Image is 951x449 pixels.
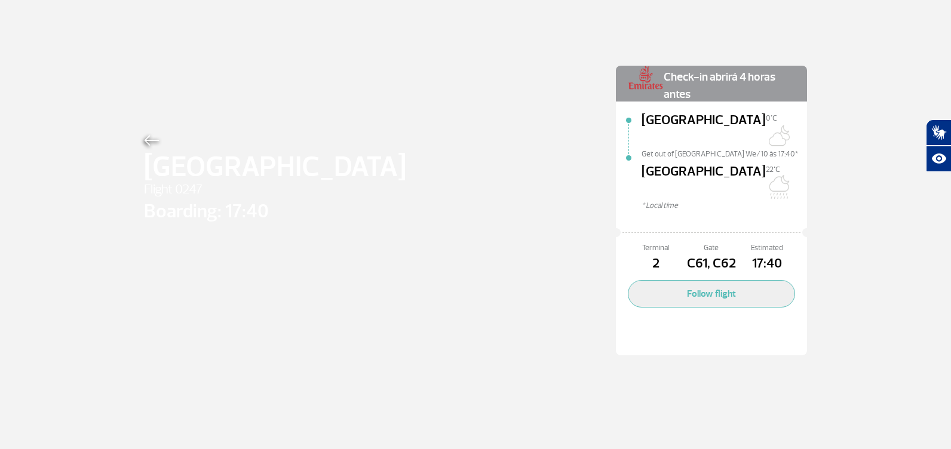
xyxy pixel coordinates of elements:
[926,119,951,172] div: Plugin de acessibilidade da Hand Talk.
[144,180,406,200] span: Flight 0247
[926,146,951,172] button: Abrir recursos assistivos.
[766,165,780,174] span: 22°C
[628,254,683,274] span: 2
[642,162,766,200] span: [GEOGRAPHIC_DATA]
[642,149,807,157] span: Get out of [GEOGRAPHIC_DATA] We/10 às 17:40*
[628,242,683,254] span: Terminal
[664,66,795,103] span: Check-in abrirá 4 horas antes
[740,242,795,254] span: Estimated
[683,242,739,254] span: Gate
[144,197,406,226] span: Boarding: 17:40
[642,110,766,149] span: [GEOGRAPHIC_DATA]
[766,124,790,147] img: Algumas nuvens
[628,280,795,307] button: Follow flight
[144,146,406,189] span: [GEOGRAPHIC_DATA]
[683,254,739,274] span: C61, C62
[740,254,795,274] span: 17:40
[642,200,807,211] span: * Local time
[926,119,951,146] button: Abrir tradutor de língua de sinais.
[766,175,790,199] img: Pancadas de chuva
[766,113,777,123] span: 0°C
